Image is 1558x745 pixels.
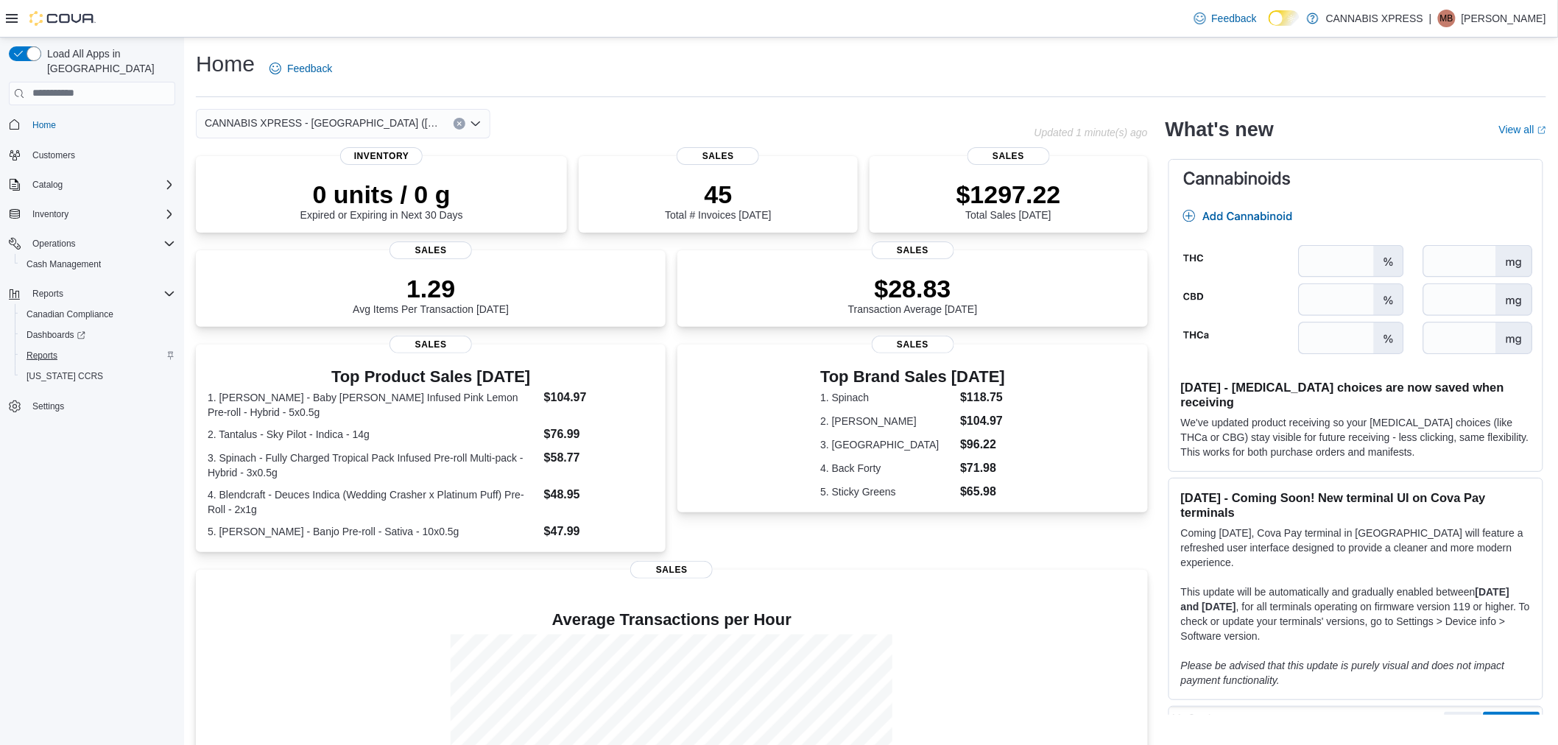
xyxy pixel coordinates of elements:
span: Feedback [1212,11,1257,26]
dt: 4. Back Forty [820,461,954,476]
svg: External link [1537,126,1546,135]
dt: 2. [PERSON_NAME] [820,414,954,428]
span: Operations [32,238,76,250]
div: Avg Items Per Transaction [DATE] [353,274,509,315]
span: Settings [27,397,175,415]
button: Reports [27,285,69,303]
a: Reports [21,347,63,364]
button: Home [3,114,181,135]
span: Reports [27,350,57,361]
span: Dashboards [27,329,85,341]
span: [US_STATE] CCRS [27,370,103,382]
h4: Average Transactions per Hour [208,611,1136,629]
span: Sales [967,147,1050,165]
button: Operations [27,235,82,253]
p: Updated 1 minute(s) ago [1034,127,1148,138]
p: [PERSON_NAME] [1462,10,1546,27]
dd: $76.99 [544,426,655,443]
button: Inventory [3,204,181,225]
dd: $65.98 [960,483,1005,501]
dt: 2. Tantalus - Sky Pilot - Indica - 14g [208,427,538,442]
span: Sales [630,561,713,579]
h3: Top Product Sales [DATE] [208,368,654,386]
dt: 4. Blendcraft - Deuces Indica (Wedding Crasher x Platinum Puff) Pre-Roll - 2x1g [208,487,538,517]
span: Dashboards [21,326,175,344]
dd: $47.99 [544,523,655,540]
button: Open list of options [470,118,482,130]
strong: [DATE] and [DATE] [1181,586,1509,612]
h3: [DATE] - Coming Soon! New terminal UI on Cova Pay terminals [1181,490,1531,520]
p: 45 [665,180,771,209]
span: Feedback [287,61,332,76]
dd: $104.97 [960,412,1005,430]
span: Inventory [32,208,68,220]
dt: 3. Spinach - Fully Charged Tropical Pack Infused Pre-roll Multi-pack - Hybrid - 3x0.5g [208,451,538,480]
input: Dark Mode [1269,10,1300,26]
span: Customers [32,149,75,161]
span: Sales [872,241,954,259]
button: Catalog [3,174,181,195]
span: Home [32,119,56,131]
span: CANNABIS XPRESS - [GEOGRAPHIC_DATA] ([GEOGRAPHIC_DATA]) [205,114,439,132]
span: Washington CCRS [21,367,175,385]
button: Cash Management [15,254,181,275]
a: Dashboards [15,325,181,345]
div: Transaction Average [DATE] [848,274,978,315]
a: Feedback [1188,4,1263,33]
span: Reports [21,347,175,364]
a: Settings [27,398,70,415]
h3: [DATE] - [MEDICAL_DATA] choices are now saved when receiving [1181,380,1531,409]
span: Load All Apps in [GEOGRAPHIC_DATA] [41,46,175,76]
span: Operations [27,235,175,253]
span: Canadian Compliance [21,306,175,323]
button: Canadian Compliance [15,304,181,325]
a: [US_STATE] CCRS [21,367,109,385]
span: Cash Management [21,255,175,273]
img: Cova [29,11,96,26]
dd: $58.77 [544,449,655,467]
button: Clear input [454,118,465,130]
span: Sales [389,241,472,259]
span: Canadian Compliance [27,308,113,320]
a: Cash Management [21,255,107,273]
dt: 5. [PERSON_NAME] - Banjo Pre-roll - Sativa - 10x0.5g [208,524,538,539]
span: Settings [32,400,64,412]
a: Dashboards [21,326,91,344]
a: Canadian Compliance [21,306,119,323]
a: Customers [27,146,81,164]
dd: $48.95 [544,486,655,504]
span: Cash Management [27,258,101,270]
span: MB [1440,10,1453,27]
span: Inventory [340,147,423,165]
div: Expired or Expiring in Next 30 Days [300,180,463,221]
dd: $118.75 [960,389,1005,406]
button: Settings [3,395,181,417]
p: $28.83 [848,274,978,303]
dd: $71.98 [960,459,1005,477]
p: CANNABIS XPRESS [1326,10,1423,27]
span: Catalog [32,179,63,191]
p: This update will be automatically and gradually enabled between , for all terminals operating on ... [1181,585,1531,643]
dd: $96.22 [960,436,1005,453]
span: Reports [32,288,63,300]
button: Customers [3,144,181,166]
p: | [1429,10,1432,27]
button: Inventory [27,205,74,223]
span: Home [27,116,175,134]
p: $1297.22 [956,180,1061,209]
span: Sales [389,336,472,353]
div: Total Sales [DATE] [956,180,1061,221]
button: Reports [15,345,181,366]
h2: What's new [1166,118,1274,141]
p: We've updated product receiving so your [MEDICAL_DATA] choices (like THCa or CBG) stay visible fo... [1181,415,1531,459]
p: 0 units / 0 g [300,180,463,209]
h3: Top Brand Sales [DATE] [820,368,1005,386]
dt: 3. [GEOGRAPHIC_DATA] [820,437,954,452]
button: [US_STATE] CCRS [15,366,181,386]
span: Catalog [27,176,175,194]
span: Customers [27,146,175,164]
span: Reports [27,285,175,303]
div: Maggie Baillargeon [1438,10,1456,27]
button: Reports [3,283,181,304]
